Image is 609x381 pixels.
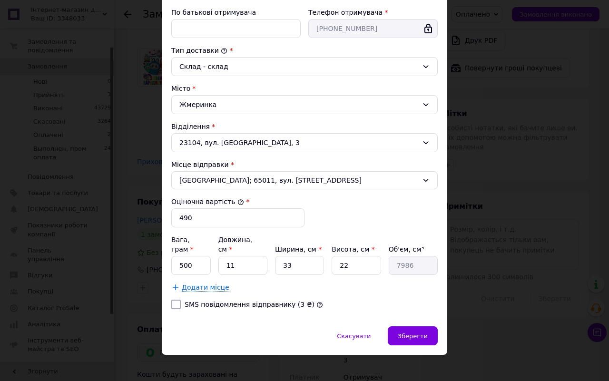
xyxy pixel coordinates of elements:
[275,245,322,253] label: Ширина, см
[337,332,371,340] span: Скасувати
[179,176,418,185] span: [GEOGRAPHIC_DATA]; 65011, вул. [STREET_ADDRESS]
[171,9,256,16] label: По батькові отримувача
[308,19,438,38] input: +380
[171,236,194,253] label: Вага, грам
[171,122,438,131] div: Відділення
[398,332,428,340] span: Зберегти
[332,245,374,253] label: Висота, см
[182,283,229,292] span: Додати місце
[171,95,438,114] div: Жмеринка
[171,46,438,55] div: Тип доставки
[171,160,438,169] div: Місце відправки
[185,301,314,308] label: SMS повідомлення відправнику (3 ₴)
[308,9,383,16] label: Телефон отримувача
[218,236,253,253] label: Довжина, см
[171,133,438,152] div: 23104, вул. [GEOGRAPHIC_DATA], 3
[171,198,244,205] label: Оціночна вартість
[171,84,438,93] div: Місто
[179,61,418,72] div: Склад - склад
[389,244,438,254] div: Об'єм, см³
